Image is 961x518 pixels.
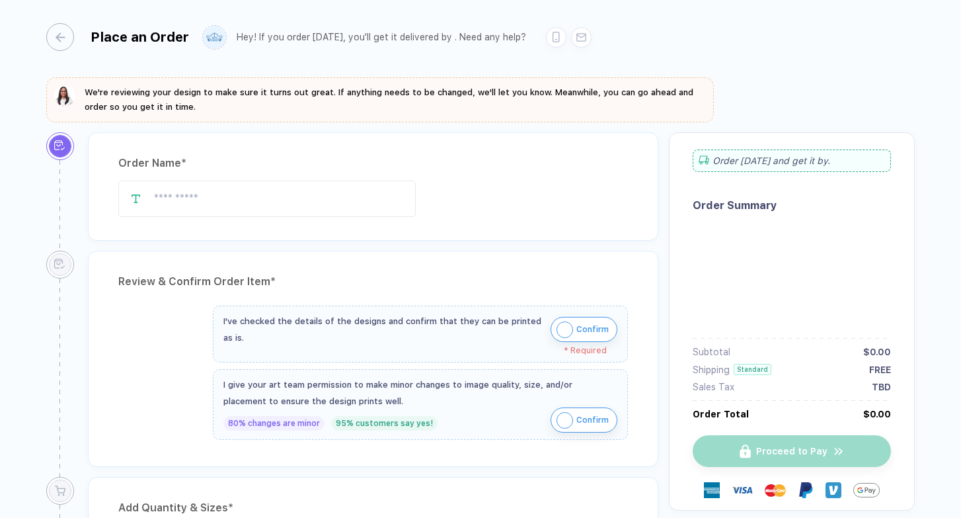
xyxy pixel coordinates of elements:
div: Order [DATE] and get it by . [693,150,891,172]
div: Order Total [693,409,749,419]
img: visa [732,480,753,501]
div: Subtotal [693,347,730,357]
img: sophie [54,85,75,107]
button: iconConfirm [551,408,617,433]
img: Venmo [826,482,841,498]
div: * Required [223,346,607,355]
img: express [704,482,720,498]
img: Paypal [798,482,814,498]
div: I give your art team permission to make minor changes to image quality, size, and/or placement to... [223,376,617,410]
div: Sales Tax [693,382,734,392]
div: Shipping [693,365,730,375]
img: icon [557,322,573,338]
span: Confirm [576,410,609,431]
div: TBD [872,382,891,392]
div: 80% changes are minor [223,416,325,431]
span: Confirm [576,319,609,340]
div: I've checked the details of the designs and confirm that they can be printed as is. [223,313,544,346]
div: FREE [869,365,891,375]
div: Place an Order [91,29,189,45]
div: Order Summary [693,199,891,212]
div: $0.00 [863,409,891,419]
img: user profile [203,26,226,49]
img: GPay [853,477,880,503]
div: Standard [734,364,771,375]
img: icon [557,412,573,429]
div: Hey! If you order [DATE], you'll get it delivered by . Need any help? [237,32,526,43]
span: We're reviewing your design to make sure it turns out great. If anything needs to be changed, we'... [85,87,693,112]
div: 95% customers say yes! [331,416,438,431]
button: We're reviewing your design to make sure it turns out great. If anything needs to be changed, we'... [54,85,706,114]
img: master-card [765,480,786,501]
div: Review & Confirm Order Item [118,271,628,292]
div: Order Name [118,153,628,174]
div: $0.00 [863,347,891,357]
button: iconConfirm [551,317,617,342]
